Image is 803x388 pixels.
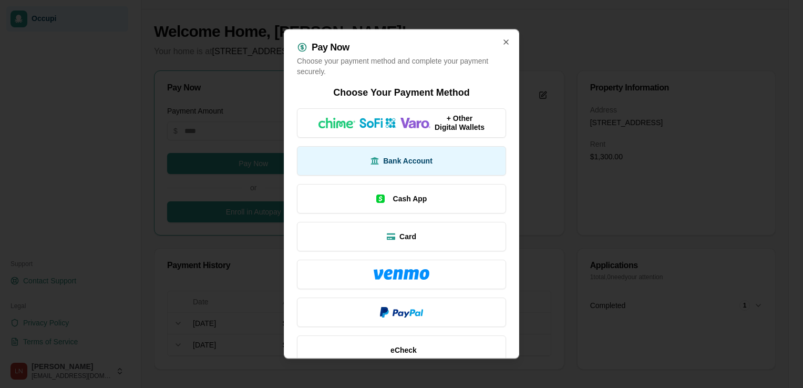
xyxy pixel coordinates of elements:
h2: Choose Your Payment Method [333,85,469,100]
span: Bank Account [383,156,433,166]
p: Choose your payment method and complete your payment securely. [297,56,506,77]
img: Varo logo [400,118,430,128]
span: eCheck [390,345,417,355]
button: Cash App [297,184,506,213]
button: eCheck [297,335,506,365]
img: Chime logo [318,118,355,128]
button: Bank Account [297,146,506,176]
img: Venmo logo [374,269,429,280]
h2: Pay Now [312,43,349,52]
span: Card [399,231,416,242]
span: + Other [435,114,485,124]
span: Digital Wallets [435,123,485,132]
img: PayPal logo [380,307,423,318]
span: Cash App [393,193,427,204]
button: Card [297,222,506,251]
button: + OtherDigital Wallets [297,108,506,138]
img: SoFi logo [359,118,396,128]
